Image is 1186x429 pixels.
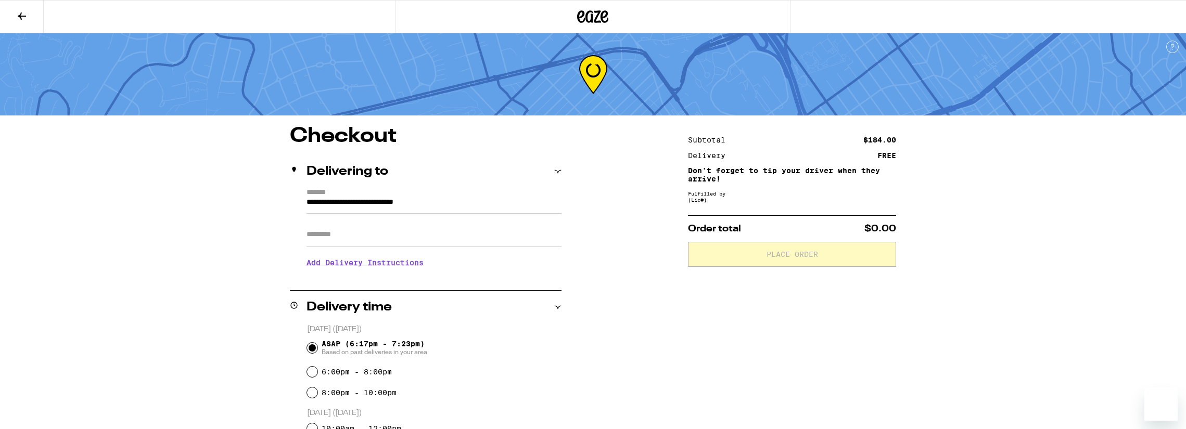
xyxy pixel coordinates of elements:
p: [DATE] ([DATE]) [307,408,562,418]
p: [DATE] ([DATE]) [307,324,562,334]
h1: Checkout [290,126,562,147]
button: Place Order [688,242,896,267]
h2: Delivering to [307,165,388,178]
p: We'll contact you at [PHONE_NUMBER] when we arrive [307,275,562,283]
iframe: Button to launch messaging window [1144,387,1178,421]
label: 8:00pm - 10:00pm [322,388,397,397]
div: Fulfilled by (Lic# ) [688,190,896,203]
p: Don't forget to tip your driver when they arrive! [688,166,896,183]
span: $0.00 [864,224,896,233]
div: $184.00 [863,136,896,144]
h2: Delivery time [307,301,392,314]
span: Order total [688,224,741,233]
span: ASAP (6:17pm - 7:23pm) [322,340,427,356]
div: FREE [877,152,896,159]
div: Delivery [688,152,733,159]
label: 6:00pm - 8:00pm [322,368,392,376]
span: Place Order [767,251,818,258]
div: Subtotal [688,136,733,144]
h3: Add Delivery Instructions [307,251,562,275]
span: Based on past deliveries in your area [322,348,427,356]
